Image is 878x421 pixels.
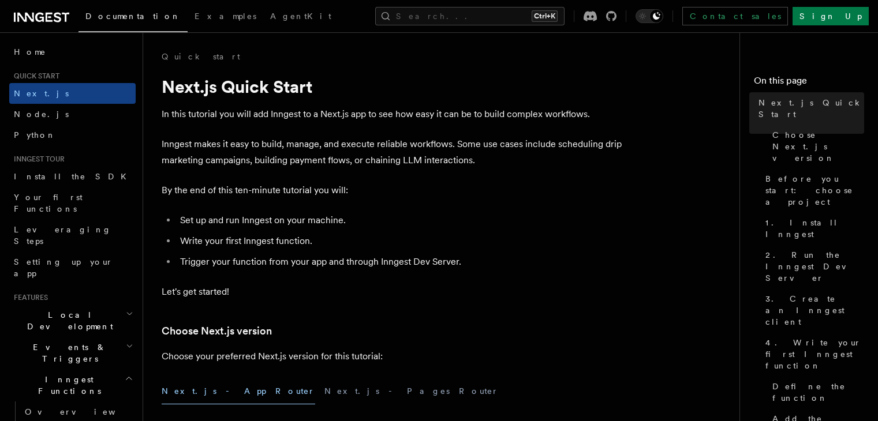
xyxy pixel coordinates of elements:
a: 4. Write your first Inngest function [761,332,864,376]
a: Home [9,42,136,62]
li: Trigger your function from your app and through Inngest Dev Server. [177,254,623,270]
span: Overview [25,407,144,416]
a: Setting up your app [9,251,136,284]
span: 2. Run the Inngest Dev Server [765,249,864,284]
h1: Next.js Quick Start [162,76,623,97]
a: Define the function [768,376,864,408]
p: Choose your preferred Next.js version for this tutorial: [162,348,623,364]
span: Home [14,46,46,58]
button: Next.js - App Router [162,378,315,404]
a: Quick start [162,51,240,62]
span: 1. Install Inngest [765,217,864,240]
span: Your first Functions [14,193,83,213]
a: Examples [188,3,263,31]
a: 2. Run the Inngest Dev Server [761,245,864,288]
li: Write your first Inngest function. [177,233,623,249]
span: Leveraging Steps [14,225,111,246]
span: Inngest tour [9,155,65,164]
button: Inngest Functions [9,369,136,401]
a: Install the SDK [9,166,136,187]
a: Next.js [9,83,136,104]
span: 4. Write your first Inngest function [765,337,864,371]
span: Define the function [772,381,864,404]
button: Events & Triggers [9,337,136,369]
span: Choose Next.js version [772,129,864,164]
a: AgentKit [263,3,338,31]
span: Before you start: choose a project [765,173,864,208]
button: Toggle dark mode [636,9,663,23]
span: Python [14,130,56,140]
a: 1. Install Inngest [761,212,864,245]
span: Features [9,293,48,302]
button: Search...Ctrl+K [375,7,565,25]
span: Node.js [14,110,69,119]
a: Sign Up [793,7,869,25]
button: Local Development [9,305,136,337]
span: Local Development [9,309,126,332]
h4: On this page [754,74,864,92]
button: Next.js - Pages Router [324,378,499,404]
kbd: Ctrl+K [532,10,558,22]
a: Contact sales [682,7,788,25]
a: Choose Next.js version [162,323,272,339]
span: AgentKit [270,12,331,21]
a: Documentation [79,3,188,32]
span: Next.js Quick Start [759,97,864,120]
a: Python [9,125,136,145]
p: In this tutorial you will add Inngest to a Next.js app to see how easy it can be to build complex... [162,106,623,122]
p: Let's get started! [162,284,623,300]
span: Install the SDK [14,172,133,181]
span: Next.js [14,89,69,98]
span: Quick start [9,72,59,81]
p: By the end of this ten-minute tutorial you will: [162,182,623,198]
span: Setting up your app [14,257,113,278]
p: Inngest makes it easy to build, manage, and execute reliable workflows. Some use cases include sc... [162,136,623,168]
a: Leveraging Steps [9,219,136,251]
span: Examples [195,12,256,21]
span: Inngest Functions [9,374,125,397]
a: Next.js Quick Start [754,92,864,125]
a: Before you start: choose a project [761,168,864,212]
li: Set up and run Inngest on your machine. [177,212,623,228]
a: Node.js [9,104,136,125]
span: Events & Triggers [9,341,126,364]
a: Your first Functions [9,187,136,219]
a: Choose Next.js version [768,125,864,168]
span: 3. Create an Inngest client [765,293,864,328]
span: Documentation [85,12,181,21]
a: 3. Create an Inngest client [761,288,864,332]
